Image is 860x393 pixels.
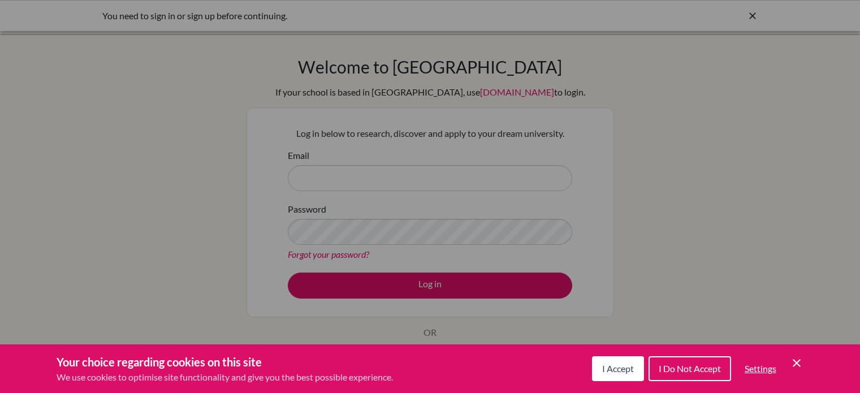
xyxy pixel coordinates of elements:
[649,356,731,381] button: I Do Not Accept
[57,370,393,384] p: We use cookies to optimise site functionality and give you the best possible experience.
[659,363,721,374] span: I Do Not Accept
[602,363,634,374] span: I Accept
[592,356,644,381] button: I Accept
[736,357,785,380] button: Settings
[57,353,393,370] h3: Your choice regarding cookies on this site
[790,356,803,370] button: Save and close
[745,363,776,374] span: Settings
